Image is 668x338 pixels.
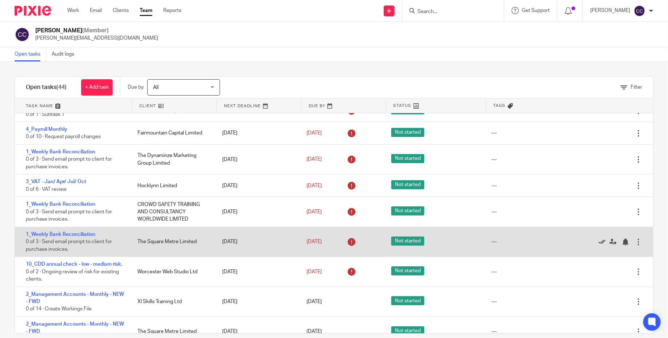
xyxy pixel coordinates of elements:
span: 0 of 2 · Ongoing review of risk for existing clients. [26,269,119,282]
span: Filter [631,85,642,90]
a: 1_Weekly Bank Reconciliation [26,232,95,237]
span: Not started [391,128,424,137]
a: Email [90,7,102,14]
div: The Square Metre Limited [130,234,215,249]
span: Not started [391,266,424,275]
div: --- [491,238,497,245]
a: 1_Weekly Bank Reconciliation [26,149,95,154]
span: Not started [391,206,424,216]
a: Audit logs [52,47,80,61]
a: 2_Management Accounts - Monthly - NEW - FWD [26,292,124,304]
div: The Dynaminze Marketing Group Limited [130,148,215,170]
span: 0 of 14 · Create Workings File [26,307,92,312]
img: svg%3E [634,5,645,17]
span: 0 of 6 · VAT review [26,187,67,192]
div: Hocklynn Limited [130,178,215,193]
span: (Member) [82,28,109,33]
div: [DATE] [215,126,300,140]
div: [DATE] [215,234,300,249]
div: Worcester Web Studio Ltd [130,265,215,279]
span: Status [393,102,412,109]
a: 10_CDD annual check - low - medium risk. [26,262,122,267]
div: CROWD SAFETY TRAINING AND CONSULTANCY WORLDWIDE LIMITED [130,197,215,227]
a: Work [67,7,79,14]
h2: [PERSON_NAME] [35,27,158,35]
span: Tags [493,102,506,109]
div: Xl Skills Training Ltd [130,294,215,309]
span: 0 of 3 · Send email prompt to client for purchase invoices. [26,209,112,222]
div: --- [491,182,497,189]
div: [DATE] [215,178,300,193]
a: 4_Payroll Monthly [26,127,67,132]
span: [DATE] [307,299,322,304]
span: 0 of 3 · Send email prompt to client for purchase invoices. [26,157,112,170]
div: --- [491,268,497,275]
span: Not started [391,180,424,189]
span: Not started [391,237,424,246]
a: + Add task [81,79,113,96]
div: Fairmountain Capital Limited [130,126,215,140]
span: 0 of 1 · Subtask 1 [26,112,64,117]
div: --- [491,129,497,137]
div: --- [491,298,497,305]
a: 2_Management Accounts - Monthly - NEW - FWD [26,322,124,334]
div: --- [491,208,497,216]
div: [DATE] [215,294,300,309]
p: [PERSON_NAME][EMAIL_ADDRESS][DOMAIN_NAME] [35,35,158,42]
p: [PERSON_NAME] [590,7,630,14]
span: [DATE] [307,239,322,244]
span: [DATE] [307,329,322,334]
div: [DATE] [215,152,300,167]
img: svg%3E [15,27,30,42]
div: [DATE] [215,205,300,219]
span: (44) [56,84,67,90]
span: [DATE] [307,130,322,136]
div: --- [491,156,497,163]
div: --- [491,328,497,335]
a: Team [140,7,152,14]
span: 0 of 10 · Request payroll changes [26,134,101,140]
img: Pixie [15,6,51,16]
span: Not started [391,154,424,163]
input: Search [417,9,482,15]
a: Open tasks [15,47,46,61]
a: Reports [163,7,181,14]
p: Due by [128,84,144,91]
a: 1_Weekly Bank Reconciliation [26,202,95,207]
span: Get Support [522,8,550,13]
div: [DATE] [215,265,300,279]
a: Mark as done [599,238,609,245]
span: [DATE] [307,209,322,214]
span: 0 of 3 · Send email prompt to client for purchase invoices. [26,239,112,252]
h1: Open tasks [26,84,67,91]
span: All [153,85,159,90]
span: Not started [391,326,424,335]
span: [DATE] [307,269,322,274]
a: 3_VAT - Jan/ Apr/ Jul/ Oct [26,179,86,184]
span: Not started [391,296,424,305]
span: [DATE] [307,157,322,162]
a: Clients [113,7,129,14]
span: [DATE] [307,183,322,188]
